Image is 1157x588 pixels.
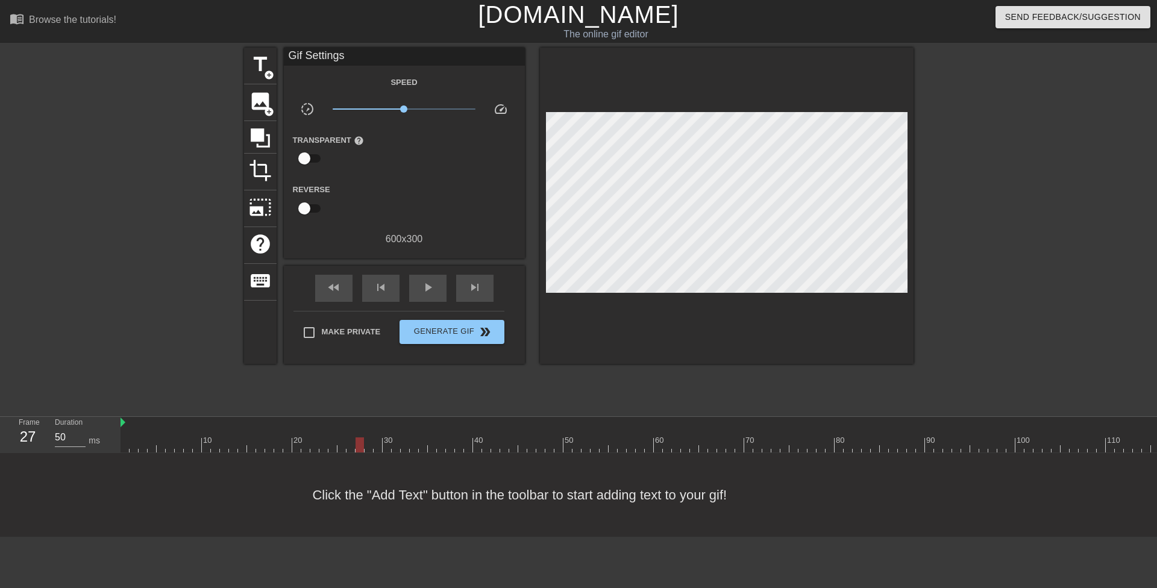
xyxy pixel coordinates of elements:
div: 100 [1017,434,1032,446]
label: Transparent [293,134,364,146]
div: Gif Settings [284,48,525,66]
button: Generate Gif [400,320,504,344]
span: crop [249,159,272,182]
span: add_circle [264,107,274,117]
label: Reverse [293,184,330,196]
div: 10 [203,434,214,446]
div: 60 [655,434,666,446]
div: 80 [836,434,847,446]
div: 600 x 300 [284,232,525,246]
div: 50 [565,434,575,446]
a: [DOMAIN_NAME] [478,1,679,28]
span: title [249,53,272,76]
span: add_circle [264,70,274,80]
div: 40 [474,434,485,446]
div: Browse the tutorials! [29,14,116,25]
div: 70 [745,434,756,446]
span: fast_rewind [327,280,341,295]
div: ms [89,434,100,447]
div: Frame [10,417,46,452]
span: slow_motion_video [300,102,315,116]
span: skip_previous [374,280,388,295]
span: image [249,90,272,113]
button: Send Feedback/Suggestion [996,6,1150,28]
label: Duration [55,419,83,427]
label: Speed [390,77,417,89]
span: Generate Gif [404,325,499,339]
div: 30 [384,434,395,446]
span: skip_next [468,280,482,295]
div: The online gif editor [392,27,820,42]
span: help [354,136,364,146]
span: Send Feedback/Suggestion [1005,10,1141,25]
div: 90 [926,434,937,446]
div: 20 [293,434,304,446]
span: keyboard [249,269,272,292]
div: 110 [1107,434,1122,446]
span: photo_size_select_large [249,196,272,219]
span: play_arrow [421,280,435,295]
span: help [249,233,272,255]
span: Make Private [322,326,381,338]
a: Browse the tutorials! [10,11,116,30]
span: speed [494,102,508,116]
span: double_arrow [478,325,492,339]
span: menu_book [10,11,24,26]
div: 27 [19,426,37,448]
